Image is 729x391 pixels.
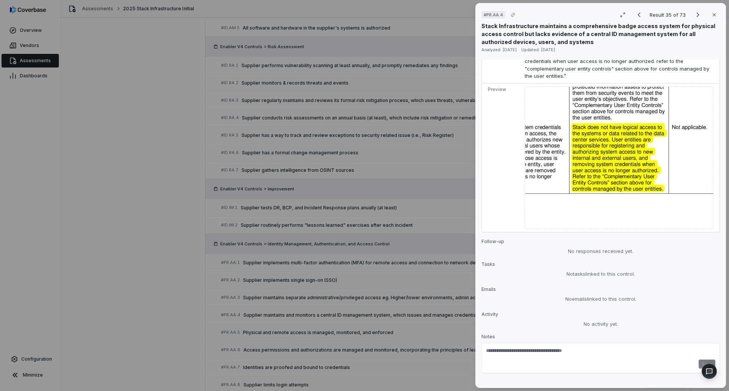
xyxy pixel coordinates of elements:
button: Next result [690,10,705,19]
div: No activity yet. [481,320,720,328]
p: Emails [481,286,720,295]
span: No emails linked to this control. [565,295,636,302]
p: Notes [481,334,720,343]
button: Previous result [631,10,647,19]
span: Updated: [DATE] [521,47,555,52]
p: Tasks [481,261,720,270]
span: # PR.AA.4 [484,12,503,18]
span: No tasks linked to this control. [566,270,635,277]
div: No responses received yet. [481,248,720,255]
p: Activity [481,311,720,320]
p: Follow-up [481,239,720,248]
img: 60601ac5a4e04ea196f32f3bec974b4c_original.jpg_w1200.jpg [525,86,713,229]
span: Analyzed: [DATE] [481,47,517,52]
p: Stack Infrastructure maintains a comprehensive badge access system for physical access control bu... [481,22,720,46]
button: Copy link [506,8,520,22]
td: Preview [482,83,522,232]
p: Result 35 of 73 [650,11,687,19]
